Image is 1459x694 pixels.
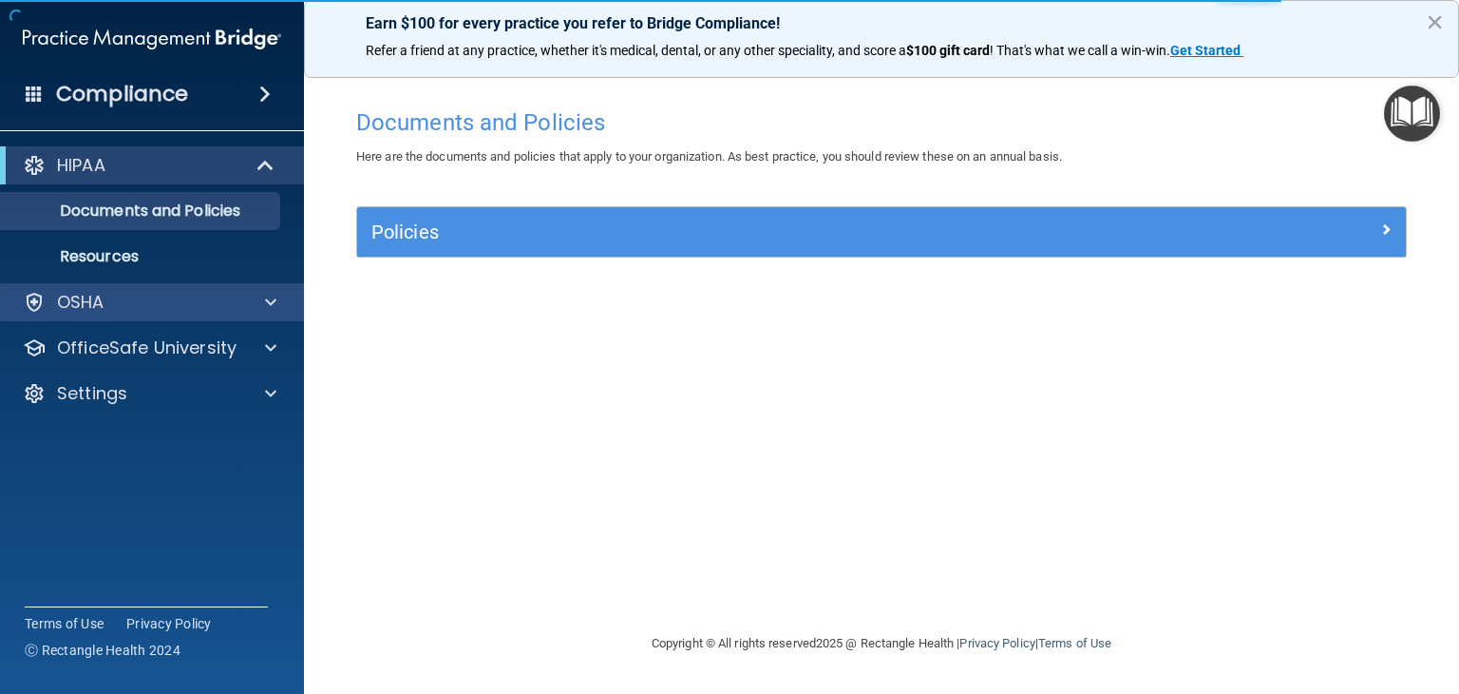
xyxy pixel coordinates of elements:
button: Close [1426,7,1444,37]
h5: Policies [371,222,1129,242]
p: Settings [57,382,127,405]
a: Terms of Use [25,614,104,633]
span: Ⓒ Rectangle Health 2024 [25,641,180,660]
p: HIPAA [57,154,105,177]
h4: Documents and Policies [356,110,1407,135]
a: Privacy Policy [959,636,1034,650]
span: ! That's what we call a win-win. [990,43,1170,58]
a: Terms of Use [1038,636,1111,650]
a: Settings [23,382,276,405]
p: Earn $100 for every practice you refer to Bridge Compliance! [366,14,1397,32]
span: Here are the documents and policies that apply to your organization. As best practice, you should... [356,149,1062,164]
a: Policies [371,217,1392,247]
a: Privacy Policy [126,614,212,633]
p: Documents and Policies [12,202,272,221]
p: OfficeSafe University [57,337,237,359]
strong: Get Started [1170,43,1241,58]
p: OSHA [57,291,104,314]
a: Get Started [1170,43,1243,58]
button: Open Resource Center [1384,86,1440,142]
div: Copyright © All rights reserved 2025 @ Rectangle Health | | [535,613,1228,674]
img: PMB logo [23,20,281,58]
h4: Compliance [56,81,188,107]
p: Resources [12,247,272,266]
a: OfficeSafe University [23,337,276,359]
a: OSHA [23,291,276,314]
a: HIPAA [23,154,275,177]
span: Refer a friend at any practice, whether it's medical, dental, or any other speciality, and score a [366,43,906,58]
strong: $100 gift card [906,43,990,58]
